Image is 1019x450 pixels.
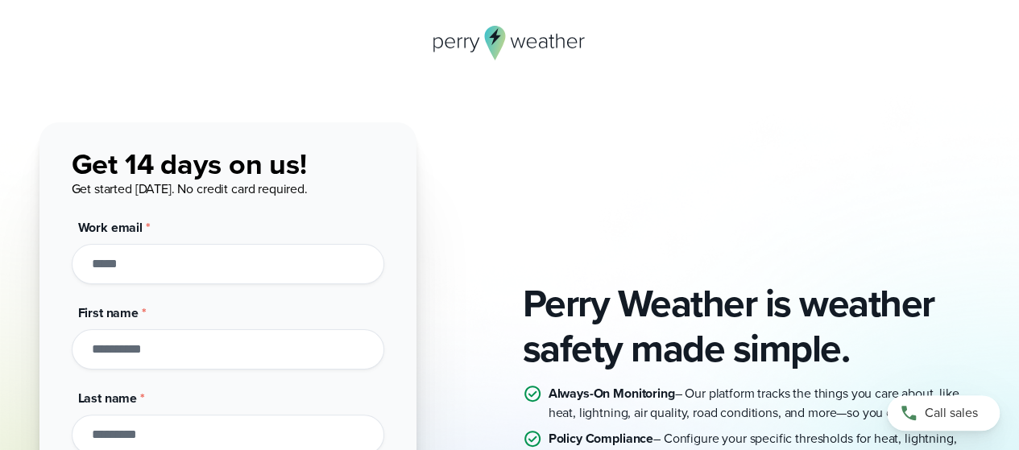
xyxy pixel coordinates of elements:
[925,403,978,423] span: Call sales
[549,384,675,403] strong: Always-On Monitoring
[72,142,307,185] span: Get 14 days on us!
[549,384,980,423] p: – Our platform tracks the things you care about, like heat, lightning, air quality, road conditio...
[78,389,138,407] span: Last name
[72,180,308,198] span: Get started [DATE]. No credit card required.
[78,218,143,237] span: Work email
[78,303,139,322] span: First name
[887,395,1000,431] a: Call sales
[549,429,653,448] strong: Policy Compliance
[523,281,980,371] h2: Perry Weather is weather safety made simple.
